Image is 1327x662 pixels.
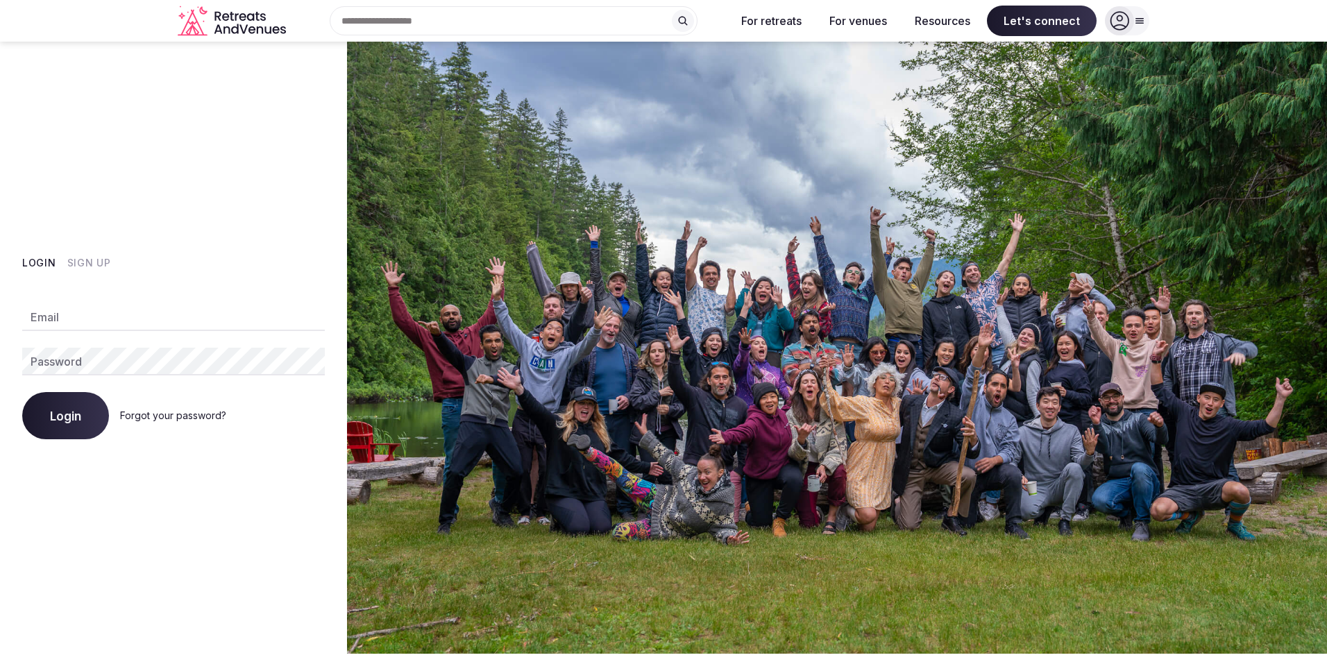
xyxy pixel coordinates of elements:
[987,6,1097,36] span: Let's connect
[50,409,81,423] span: Login
[178,6,289,37] svg: Retreats and Venues company logo
[904,6,981,36] button: Resources
[818,6,898,36] button: For venues
[347,42,1327,654] img: My Account Background
[67,256,111,270] button: Sign Up
[22,392,109,439] button: Login
[120,409,226,421] a: Forgot your password?
[730,6,813,36] button: For retreats
[22,256,56,270] button: Login
[178,6,289,37] a: Visit the homepage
